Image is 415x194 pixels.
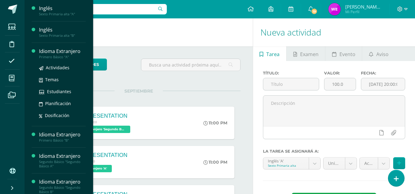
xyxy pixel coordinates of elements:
a: Evento [325,46,362,61]
input: Busca una actividad próxima aquí... [141,59,240,71]
div: Sexto Primaria alta "A" [39,12,86,16]
a: Temas [39,76,86,83]
div: 11:00 PM [203,159,227,165]
div: Primero Básico "A" [39,55,86,59]
span: [PERSON_NAME] de [PERSON_NAME] [345,4,382,10]
div: Sexto Primaria alta [268,163,304,168]
span: Aviso [376,47,389,62]
input: Busca un usuario... [29,4,167,14]
a: Inglés 'A'Sexto Primaria alta [263,158,320,169]
div: Inglés 'A' [268,158,304,163]
span: 19 [311,8,318,15]
div: Sexto Primaria alta "B" [39,33,86,38]
a: Unidad 4 [323,158,357,169]
h1: Nueva actividad [260,18,408,46]
img: ab30f28164eb0b6ad206bfa59284e1f6.png [328,3,341,15]
div: Idioma Extranjero [39,153,86,160]
span: Tarea [266,47,280,62]
div: Inglés [39,5,86,12]
a: Aviso [362,46,395,61]
div: Segundo Básico "Segundo Básico A" [39,160,86,168]
span: Dosificación [45,112,69,118]
a: InglésSexto Primaria alta "B" [39,26,86,38]
input: Puntos máximos [324,78,356,90]
span: Actitudinal (10.0pts) [364,158,373,169]
span: Examen [300,47,319,62]
div: Idioma Extranjero [39,178,86,185]
span: Evento [339,47,355,62]
label: La tarea se asignará a: [263,149,405,154]
a: Examen [287,46,325,61]
input: Título [263,78,319,90]
div: Primero Básico "B" [39,138,86,143]
h1: Actividades [32,18,245,46]
span: Temas [45,77,59,82]
a: Idioma ExtranjeroPrimero Básico "B" [39,131,86,143]
a: Planificación [39,100,86,107]
span: Planificación [45,101,71,106]
a: Idioma ExtranjeroPrimero Básico "A" [39,48,86,59]
a: InglésSexto Primaria alta "A" [39,5,86,16]
div: 11:00 PM [203,120,227,126]
div: Idioma Extranjero [39,48,86,55]
a: Idioma ExtranjeroSegundo Básico "Segundo Básico A" [39,153,86,168]
div: ORAL PRESENTATION [69,152,127,158]
a: Idioma ExtranjeroSegundo Básico "Segundo Básico B" [39,178,86,194]
div: Idioma Extranjero [39,131,86,138]
span: Idioma Extranjero 'Segundo Básico B' [69,126,130,133]
a: Actividades [39,64,86,71]
a: Dosificación [39,112,86,119]
div: Segundo Básico "Segundo Básico B" [39,185,86,194]
a: Estudiantes [39,88,86,95]
label: Título: [263,71,319,75]
span: Estudiantes [47,89,71,94]
span: Mi Perfil [345,9,382,14]
label: Fecha: [361,71,405,75]
label: Valor: [324,71,356,75]
span: Actividades [46,65,69,70]
span: SEPTIEMBRE [115,88,163,94]
a: Tarea [253,46,286,61]
div: Inglés [39,26,86,33]
input: Fecha de entrega [361,78,405,90]
a: Actitudinal (10.0pts) [360,158,390,169]
span: Unidad 4 [328,158,340,169]
div: ORAL PRESENTATION [69,113,132,119]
